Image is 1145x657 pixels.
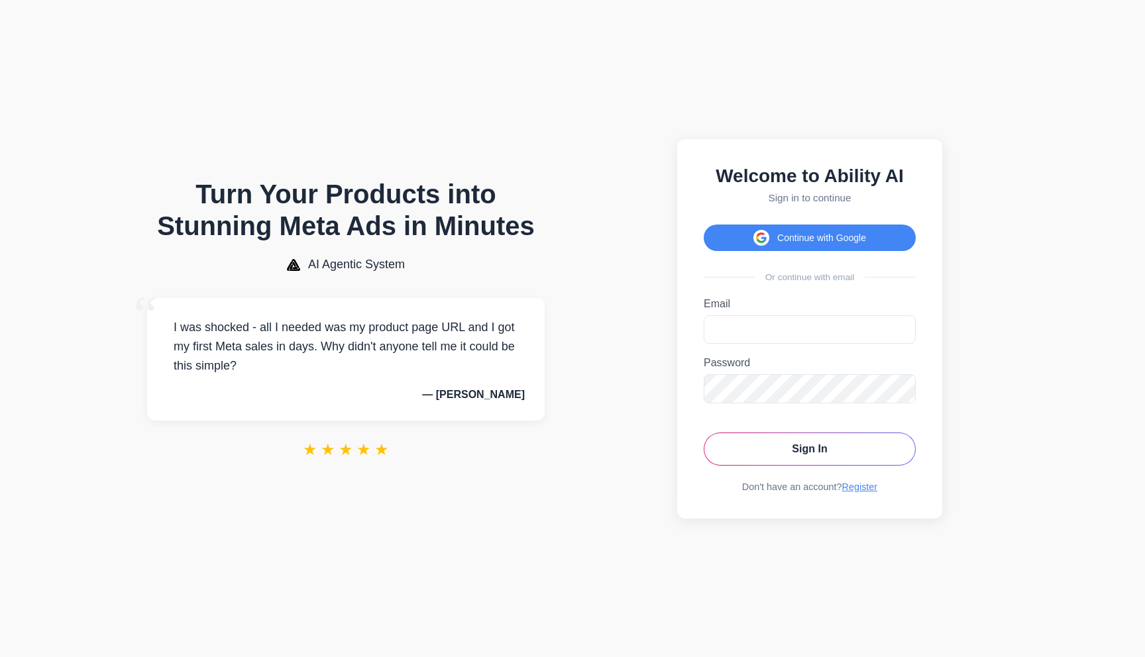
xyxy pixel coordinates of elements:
[167,318,525,375] p: I was shocked - all I needed was my product page URL and I got my first Meta sales in days. Why d...
[704,298,916,310] label: Email
[704,481,916,492] div: Don't have an account?
[167,389,525,401] p: — [PERSON_NAME]
[308,258,405,272] span: AI Agentic System
[147,178,545,242] h1: Turn Your Products into Stunning Meta Ads in Minutes
[704,166,916,187] h2: Welcome to Ability AI
[287,259,300,271] img: AI Agentic System Logo
[321,440,335,459] span: ★
[704,272,916,282] div: Or continue with email
[134,285,158,345] span: “
[704,357,916,369] label: Password
[303,440,317,459] span: ★
[356,440,371,459] span: ★
[704,192,916,203] p: Sign in to continue
[339,440,353,459] span: ★
[704,432,916,466] button: Sign In
[374,440,389,459] span: ★
[842,481,878,492] a: Register
[704,225,916,251] button: Continue with Google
